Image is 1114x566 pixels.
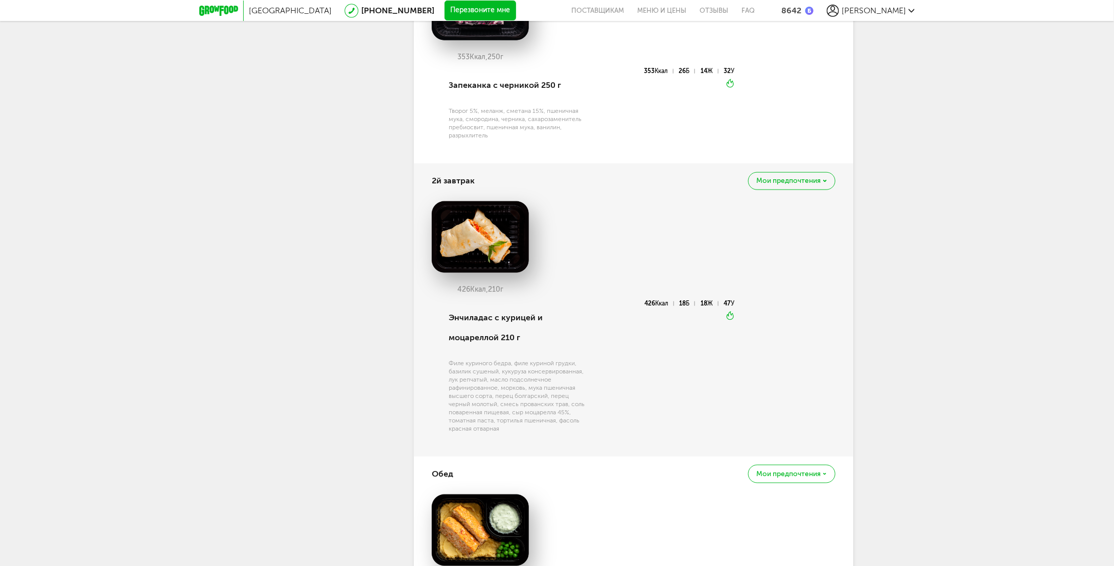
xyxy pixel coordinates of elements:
button: Перезвоните мне [445,1,516,21]
span: Ккал [655,300,668,307]
div: Энчиладас с курицей и моцареллой 210 г [449,300,590,355]
span: Мои предпочтения [757,470,821,478]
div: Филе куриного бедра, филе куриной грудки, базилик сушеный, кукуруза консервированная, лук репчаты... [449,359,590,433]
a: [PHONE_NUMBER] [361,6,434,15]
span: [PERSON_NAME] [842,6,906,15]
span: Б [686,67,690,75]
img: big_XVkTC3FBYXOheKHU.png [432,494,529,566]
span: У [731,300,735,307]
div: 353 250 [432,53,529,61]
div: 32 [724,69,735,74]
div: Творог 5%, меланж, сметана 15%, пшеничная мука, смородина, черника, сахарозаменитель пребиосвит, ... [449,107,590,139]
span: Ккал, [470,53,488,61]
div: 426 [644,301,674,306]
span: [GEOGRAPHIC_DATA] [249,6,332,15]
img: big_f6JOkPeOcEAJwXpo.png [432,201,529,273]
h4: 2й завтрак [432,171,475,191]
span: г [500,53,503,61]
span: г [500,285,503,294]
span: У [731,67,735,75]
div: 14 [701,69,718,74]
div: 8642 [781,6,801,15]
div: 353 [644,69,673,74]
div: 426 210 [432,286,529,294]
div: 26 [679,69,695,74]
span: Ж [707,300,713,307]
span: Ж [707,67,713,75]
h4: Обед [432,464,453,484]
div: 18 [701,301,718,306]
span: Б [686,300,690,307]
div: Запеканка с черникой 250 г [449,68,590,103]
span: Ккал, [470,285,488,294]
span: Мои предпочтения [757,177,821,184]
div: 47 [724,301,735,306]
span: Ккал [655,67,668,75]
img: bonus_b.cdccf46.png [805,7,814,15]
div: 18 [680,301,695,306]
